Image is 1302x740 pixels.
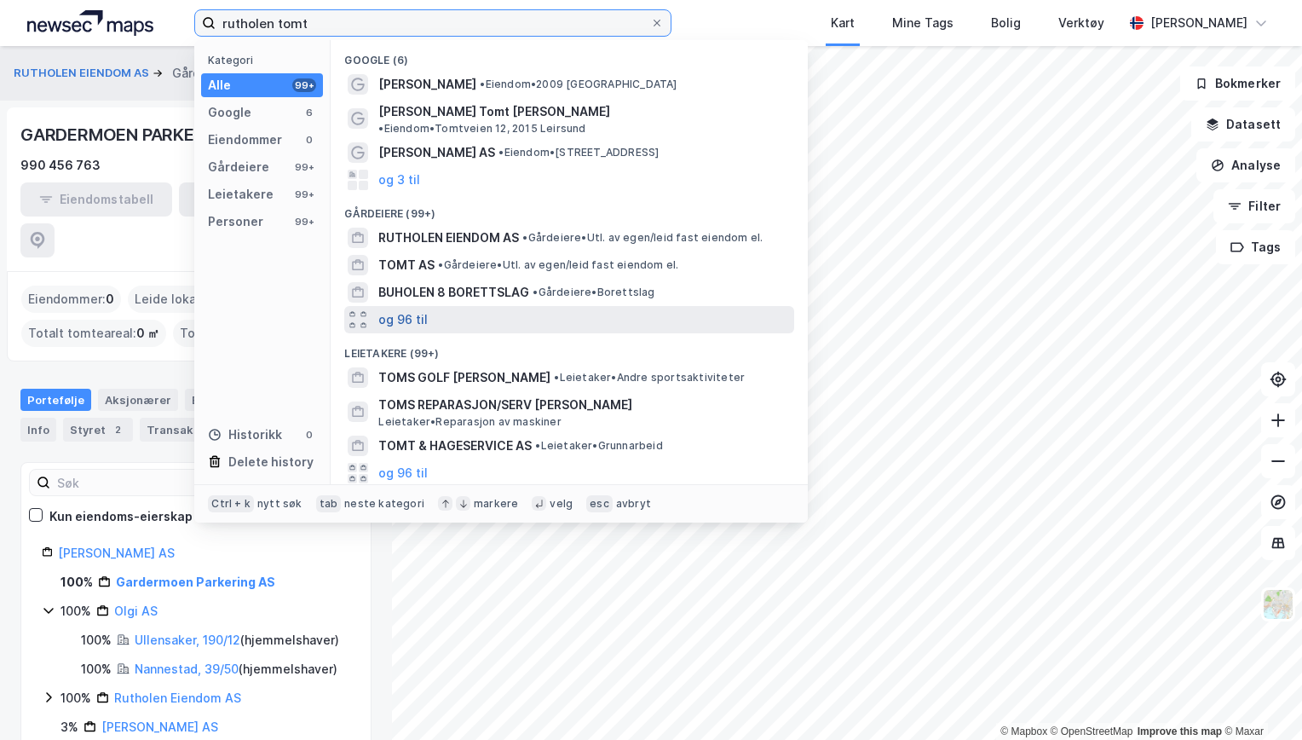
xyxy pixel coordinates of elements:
[49,506,193,527] div: Kun eiendoms-eierskap
[378,122,585,136] span: Eiendom • Tomtveien 12, 2015 Leirsund
[474,497,518,511] div: markere
[498,146,659,159] span: Eiendom • [STREET_ADDRESS]
[216,10,650,36] input: Søk på adresse, matrikkel, gårdeiere, leietakere eller personer
[1196,148,1295,182] button: Analyse
[480,78,677,91] span: Eiendom • 2009 [GEOGRAPHIC_DATA]
[331,333,808,364] div: Leietakere (99+)
[1213,189,1295,223] button: Filter
[554,371,559,384] span: •
[378,415,561,429] span: Leietaker • Reparasjon av maskiner
[98,389,178,411] div: Aksjonærer
[101,720,218,734] a: [PERSON_NAME] AS
[1262,588,1294,621] img: Z
[20,121,263,148] div: GARDERMOEN PARKERING AS
[109,421,126,438] div: 2
[378,142,495,163] span: [PERSON_NAME] AS
[586,495,613,512] div: esc
[302,133,316,147] div: 0
[331,40,808,71] div: Google (6)
[378,395,787,415] span: TOMS REPARASJON/SERV [PERSON_NAME]
[60,601,91,621] div: 100%
[63,418,133,442] div: Styret
[522,231,527,244] span: •
[257,497,302,511] div: nytt søk
[498,146,504,159] span: •
[21,320,166,347] div: Totalt tomteareal :
[378,122,383,135] span: •
[378,367,550,388] span: TOMS GOLF [PERSON_NAME]
[140,418,236,442] div: Transaksjoner
[1058,13,1104,33] div: Verktøy
[208,495,254,512] div: Ctrl + k
[1150,13,1247,33] div: [PERSON_NAME]
[1000,726,1047,737] a: Mapbox
[1216,230,1295,264] button: Tags
[292,188,316,201] div: 99+
[292,160,316,174] div: 99+
[135,630,339,650] div: ( hjemmelshaver )
[1217,658,1302,740] div: Kontrollprogram for chat
[378,436,532,456] span: TOMT & HAGESERVICE AS
[554,371,745,384] span: Leietaker • Andre sportsaktiviteter
[1191,107,1295,142] button: Datasett
[378,228,519,248] span: RUTHOLEN EIENDOM AS
[522,231,763,245] span: Gårdeiere • Utl. av egen/leid fast eiendom el.
[60,717,78,737] div: 3%
[438,258,678,272] span: Gårdeiere • Utl. av egen/leid fast eiendom el.
[378,282,529,303] span: BUHOLEN 8 BORETTSLAG
[208,130,282,150] div: Eiendommer
[378,101,610,122] span: [PERSON_NAME] Tomt [PERSON_NAME]
[208,425,282,445] div: Historikk
[292,78,316,92] div: 99+
[302,106,316,119] div: 6
[58,546,175,560] a: [PERSON_NAME] AS
[378,463,428,483] button: og 96 til
[344,497,424,511] div: neste kategori
[185,389,269,411] div: Eiendommer
[480,78,485,90] span: •
[533,286,538,298] span: •
[208,75,231,95] div: Alle
[316,495,342,512] div: tab
[208,54,323,66] div: Kategori
[616,497,651,511] div: avbryt
[1180,66,1295,101] button: Bokmerker
[535,439,662,453] span: Leietaker • Grunnarbeid
[116,575,275,589] a: Gardermoen Parkering AS
[27,10,153,36] img: logo.a4113a55bc3d86da70a041830d287a7e.svg
[302,428,316,442] div: 0
[378,74,476,95] span: [PERSON_NAME]
[20,155,101,176] div: 990 456 763
[1051,726,1133,737] a: OpenStreetMap
[378,309,428,330] button: og 96 til
[114,604,158,618] a: Olgi AS
[128,286,249,313] div: Leide lokasjoner :
[208,184,274,205] div: Leietakere
[21,286,121,313] div: Eiendommer :
[114,691,241,705] a: Rutholen Eiendom AS
[60,572,93,593] div: 100%
[1217,658,1302,740] iframe: Chat Widget
[533,286,654,299] span: Gårdeiere • Borettslag
[208,157,269,177] div: Gårdeiere
[135,633,240,647] a: Ullensaker, 190/12
[50,470,237,495] input: Søk
[208,211,263,232] div: Personer
[991,13,1021,33] div: Bolig
[135,662,239,676] a: Nannestad, 39/50
[81,659,112,679] div: 100%
[14,65,153,82] button: RUTHOLEN EIENDOM AS
[208,102,251,123] div: Google
[378,255,435,275] span: TOMT AS
[438,258,443,271] span: •
[331,194,808,224] div: Gårdeiere (99+)
[81,630,112,650] div: 100%
[136,323,159,344] span: 0 ㎡
[535,439,540,452] span: •
[20,418,56,442] div: Info
[60,688,91,708] div: 100%
[172,63,223,84] div: Gårdeier
[228,452,314,472] div: Delete history
[1138,726,1222,737] a: Improve this map
[292,215,316,228] div: 99+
